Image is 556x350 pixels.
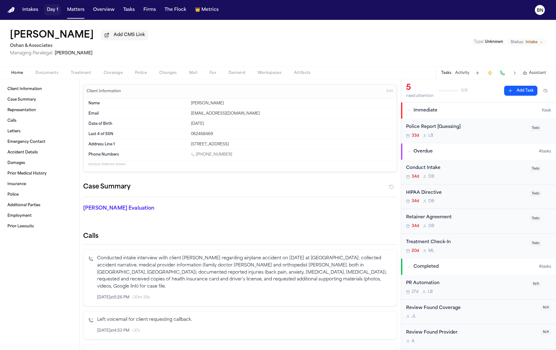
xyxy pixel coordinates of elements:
[20,4,41,16] button: Intakes
[412,248,419,253] span: 20d
[412,289,418,294] span: 27d
[428,289,433,294] span: L B
[541,305,551,311] span: N/A
[7,203,40,208] span: Additional Parties
[7,7,15,13] img: Finch Logo
[5,190,74,200] a: Police
[530,191,541,197] span: Todo
[189,70,197,75] span: Mail
[5,126,74,136] a: Letters
[504,86,537,96] button: Add Task
[10,51,53,56] span: Managing Paralegal:
[530,240,541,246] span: Todo
[97,295,129,300] span: [DATE] at 5:26 PM
[7,97,36,102] span: Case Summary
[191,142,392,147] div: [STREET_ADDRESS]
[97,255,392,290] p: Conducted intake interview with client [PERSON_NAME] regarding airplane accident on [DATE] at [GE...
[7,129,20,134] span: Letters
[511,40,524,45] span: Status:
[5,221,74,231] a: Prior Lawsuits
[44,4,61,16] a: Day 1
[412,133,419,138] span: 33d
[530,216,541,221] span: Todo
[428,199,434,204] span: D B
[7,108,36,113] span: Representation
[10,30,94,41] button: Edit matter name
[485,40,503,44] span: Unknown
[540,86,551,96] button: Hide completed tasks (⌘⇧H)
[412,339,414,344] span: A
[414,148,433,155] span: Overdue
[441,70,451,75] button: Tasks
[474,40,484,44] span: Type :
[428,224,434,229] span: D B
[542,108,551,113] span: 1 task
[97,316,392,324] p: Left voicemail for client requesting callback.
[195,7,200,13] span: crown
[401,160,556,184] div: Open task: Conduct Intake
[228,70,245,75] span: Demand
[406,329,537,336] div: Review Found Provider
[406,165,526,172] div: Conduct Intake
[5,200,74,210] a: Additional Parties
[85,89,122,94] h3: Client Information
[5,158,74,168] a: Damages
[132,328,140,333] span: • 37s
[401,102,556,119] button: Immediate1task
[121,4,137,16] a: Tasks
[101,30,148,40] button: Add CMS Link
[401,300,556,325] div: Open task: Review Found Coverage
[132,295,150,300] span: • 30m 39s
[191,101,392,106] div: [PERSON_NAME]
[531,281,541,287] span: N/A
[5,169,74,179] a: Prior Medical History
[428,174,434,179] span: D B
[7,87,42,92] span: Client Information
[55,51,93,56] span: [PERSON_NAME]
[406,239,526,246] div: Treatment Check-In
[406,83,434,93] div: 5
[5,95,74,105] a: Case Summary
[10,30,94,41] h1: [PERSON_NAME]
[7,182,26,187] span: Insurance
[428,133,433,138] span: L B
[539,264,551,269] span: 4 task s
[406,124,526,131] div: Police Report [Guessing]
[258,70,282,75] span: Workspaces
[65,4,87,16] a: Matters
[191,132,392,137] div: 062468469
[83,205,183,212] p: [PERSON_NAME] Evaluation
[401,234,556,258] div: Open task: Treatment Check-In
[428,248,434,253] span: M L
[88,101,187,106] dt: Name
[541,329,551,335] span: N/A
[88,121,187,126] dt: Date of Birth
[5,84,74,94] a: Client Information
[294,70,311,75] span: Artifacts
[414,107,437,114] span: Immediate
[201,7,219,13] span: Metrics
[406,214,526,221] div: Retainer Agreement
[414,264,439,270] span: Completed
[406,93,434,98] div: need attention
[401,209,556,234] div: Open task: Retainer Agreement
[141,4,158,16] button: Firms
[461,88,468,93] span: 0 / 9
[135,70,147,75] span: Police
[7,7,15,13] a: Home
[530,125,541,131] span: Todo
[5,148,74,157] a: Accident Details
[472,39,505,45] button: Edit Type: Unknown
[401,184,556,209] div: Open task: HIPAA Directive
[191,121,392,126] div: [DATE]
[192,4,221,16] button: crownMetrics
[71,70,91,75] span: Treatment
[412,199,419,204] span: 34d
[35,70,58,75] span: Documents
[412,314,416,319] span: J L
[5,179,74,189] a: Insurance
[162,4,189,16] button: The Flock
[537,8,543,13] text: BN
